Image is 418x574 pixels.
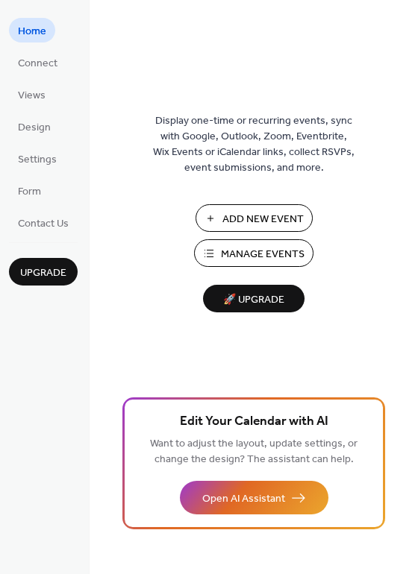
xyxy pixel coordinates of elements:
[9,146,66,171] a: Settings
[196,204,313,232] button: Add New Event
[212,290,296,310] span: 🚀 Upgrade
[221,247,305,262] span: Manage Events
[194,239,313,267] button: Manage Events
[18,120,51,136] span: Design
[18,56,57,72] span: Connect
[222,212,304,227] span: Add New Event
[150,434,358,470] span: Want to adjust the layout, update settings, or change the design? The assistant can help.
[180,481,328,514] button: Open AI Assistant
[18,216,69,232] span: Contact Us
[20,265,66,281] span: Upgrade
[203,285,305,312] button: 🚀 Upgrade
[18,152,57,168] span: Settings
[153,113,355,176] span: Display one-time or recurring events, sync with Google, Outlook, Zoom, Eventbrite, Wix Events or ...
[9,82,54,107] a: Views
[202,491,285,507] span: Open AI Assistant
[9,18,55,42] a: Home
[9,258,78,286] button: Upgrade
[18,88,46,104] span: Views
[18,184,41,200] span: Form
[9,210,78,235] a: Contact Us
[9,114,60,139] a: Design
[9,50,66,75] a: Connect
[180,411,328,432] span: Edit Your Calendar with AI
[9,178,50,203] a: Form
[18,24,46,40] span: Home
